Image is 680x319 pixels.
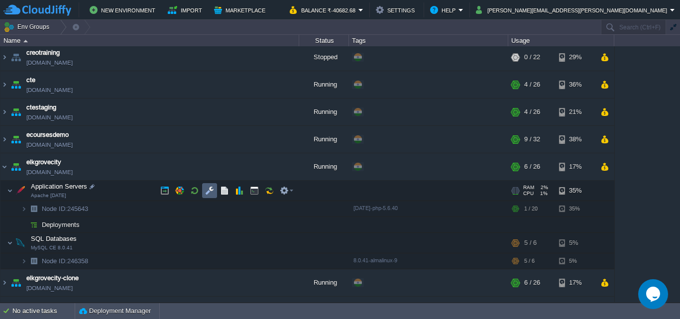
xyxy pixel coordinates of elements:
img: AMDAwAAAACH5BAEAAAAALAAAAAABAAEAAAICRAEAOw== [9,269,23,296]
div: Stopped [299,44,349,71]
div: Running [299,71,349,98]
span: Node ID: [42,257,67,265]
div: 0 / 22 [524,44,540,71]
a: [DOMAIN_NAME] [26,58,73,68]
a: Node ID:246358 [41,257,90,265]
div: Running [299,153,349,180]
a: [DOMAIN_NAME] [26,140,73,150]
img: AMDAwAAAACH5BAEAAAAALAAAAAABAAEAAAICRAEAOw== [0,44,8,71]
button: Import [168,4,205,16]
img: AMDAwAAAACH5BAEAAAAALAAAAAABAAEAAAICRAEAOw== [13,233,27,253]
a: emmersivedemo [26,301,74,311]
a: Application ServersApache [DATE] [30,183,89,190]
div: No active tasks [12,303,75,319]
button: Balance ₹-40682.68 [290,4,358,16]
a: [DOMAIN_NAME] [26,112,73,122]
img: AMDAwAAAACH5BAEAAAAALAAAAAABAAEAAAICRAEAOw== [9,44,23,71]
div: 1 / 20 [524,201,538,216]
span: 2% [538,185,548,191]
div: Running [299,269,349,296]
button: [PERSON_NAME][EMAIL_ADDRESS][PERSON_NAME][DOMAIN_NAME] [476,4,670,16]
div: 5% [559,233,591,253]
span: CPU [523,191,534,197]
img: AMDAwAAAACH5BAEAAAAALAAAAAABAAEAAAICRAEAOw== [9,153,23,180]
div: 6 / 26 [524,153,540,180]
a: cte [26,75,35,85]
div: Running [299,99,349,125]
img: AMDAwAAAACH5BAEAAAAALAAAAAABAAEAAAICRAEAOw== [9,99,23,125]
img: AMDAwAAAACH5BAEAAAAALAAAAAABAAEAAAICRAEAOw== [7,181,13,201]
img: AMDAwAAAACH5BAEAAAAALAAAAAABAAEAAAICRAEAOw== [27,253,41,269]
button: Env Groups [3,20,53,34]
img: AMDAwAAAACH5BAEAAAAALAAAAAABAAEAAAICRAEAOw== [0,126,8,153]
img: AMDAwAAAACH5BAEAAAAALAAAAAABAAEAAAICRAEAOw== [23,40,28,42]
span: MySQL CE 8.0.41 [31,245,73,251]
img: AMDAwAAAACH5BAEAAAAALAAAAAABAAEAAAICRAEAOw== [13,181,27,201]
a: [DOMAIN_NAME] [26,85,73,95]
a: ctestaging [26,103,56,112]
button: Settings [376,4,418,16]
img: AMDAwAAAACH5BAEAAAAALAAAAAABAAEAAAICRAEAOw== [0,71,8,98]
button: Help [430,4,458,16]
span: SQL Databases [30,234,78,243]
span: [DATE]-php-5.6.40 [353,205,398,211]
span: 8.0.41-almalinux-9 [353,257,397,263]
span: 1% [538,191,548,197]
img: AMDAwAAAACH5BAEAAAAALAAAAAABAAEAAAICRAEAOw== [0,153,8,180]
img: AMDAwAAAACH5BAEAAAAALAAAAAABAAEAAAICRAEAOw== [21,217,27,232]
div: 17% [559,269,591,296]
img: AMDAwAAAACH5BAEAAAAALAAAAAABAAEAAAICRAEAOw== [27,217,41,232]
div: Status [300,35,348,46]
div: 5 / 6 [524,233,537,253]
img: AMDAwAAAACH5BAEAAAAALAAAAAABAAEAAAICRAEAOw== [9,71,23,98]
span: RAM [523,185,534,191]
div: 35% [559,201,591,216]
div: 4 / 26 [524,99,540,125]
img: AMDAwAAAACH5BAEAAAAALAAAAAABAAEAAAICRAEAOw== [0,269,8,296]
div: 21% [559,99,591,125]
img: AMDAwAAAACH5BAEAAAAALAAAAAABAAEAAAICRAEAOw== [21,253,27,269]
span: 246358 [41,257,90,265]
iframe: chat widget [638,279,670,309]
div: 6 / 26 [524,269,540,296]
div: 5% [559,253,591,269]
div: 35% [559,181,591,201]
img: CloudJiffy [3,4,71,16]
a: [DOMAIN_NAME] [26,167,73,177]
div: 9 / 32 [524,126,540,153]
button: Deployment Manager [79,306,151,316]
a: creotraining [26,48,60,58]
div: 17% [559,153,591,180]
span: Node ID: [42,205,67,213]
button: Marketplace [214,4,268,16]
a: [DOMAIN_NAME] [26,283,73,293]
div: Name [1,35,299,46]
img: AMDAwAAAACH5BAEAAAAALAAAAAABAAEAAAICRAEAOw== [21,201,27,216]
div: 4 / 26 [524,71,540,98]
img: AMDAwAAAACH5BAEAAAAALAAAAAABAAEAAAICRAEAOw== [7,233,13,253]
a: elkgrovecity-clone [26,273,79,283]
span: Application Servers [30,182,89,191]
a: Deployments [41,220,81,229]
div: Running [299,126,349,153]
a: elkgrovecity [26,157,61,167]
span: Apache [DATE] [31,193,66,199]
a: SQL DatabasesMySQL CE 8.0.41 [30,235,78,242]
div: 38% [559,126,591,153]
img: AMDAwAAAACH5BAEAAAAALAAAAAABAAEAAAICRAEAOw== [9,126,23,153]
div: Tags [349,35,508,46]
div: 36% [559,71,591,98]
button: New Environment [90,4,158,16]
div: Usage [509,35,614,46]
img: AMDAwAAAACH5BAEAAAAALAAAAAABAAEAAAICRAEAOw== [0,99,8,125]
a: ecoursesdemo [26,130,69,140]
a: Node ID:245643 [41,205,90,213]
